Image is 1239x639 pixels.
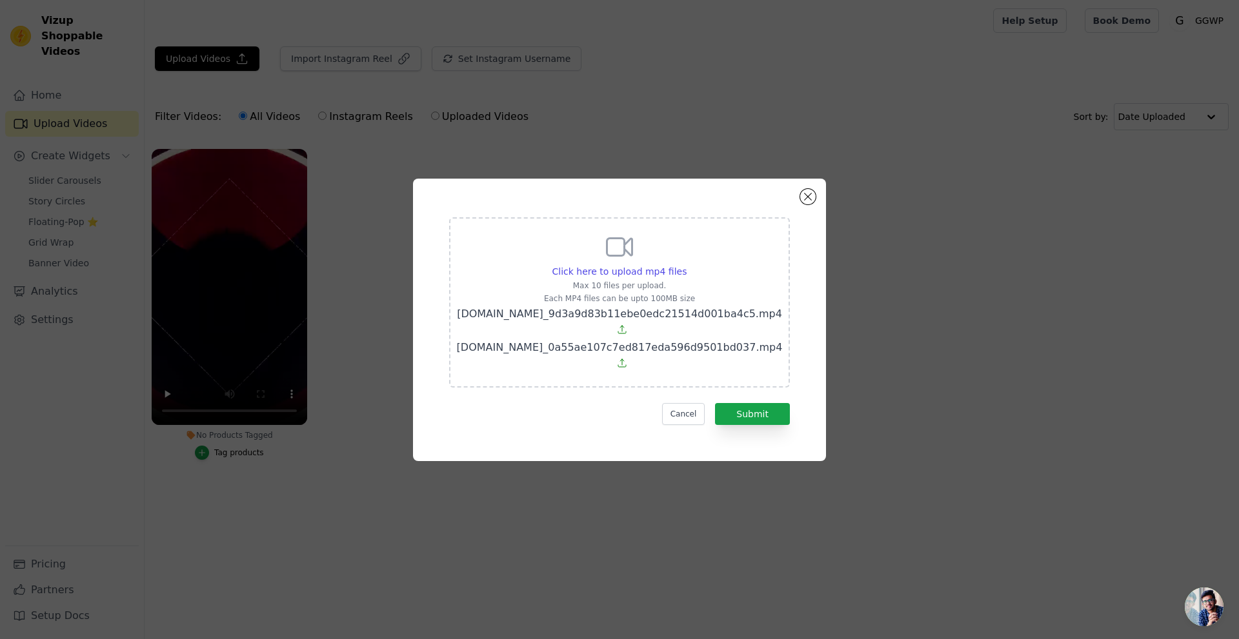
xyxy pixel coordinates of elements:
span: [DOMAIN_NAME]_9d3a9d83b11ebe0edc21514d001ba4c5.mp4 [457,308,782,320]
p: Each MP4 files can be upto 100MB size [457,293,783,304]
button: Cancel [662,403,705,425]
div: Açık sohbet [1185,587,1224,626]
button: Close modal [800,189,816,204]
p: Max 10 files per upload. [457,280,783,291]
span: [DOMAIN_NAME]_0a55ae107c7ed817eda596d9501bd037.mp4 [457,341,783,353]
button: Submit [715,403,790,425]
span: Click here to upload mp4 files [552,266,687,277]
